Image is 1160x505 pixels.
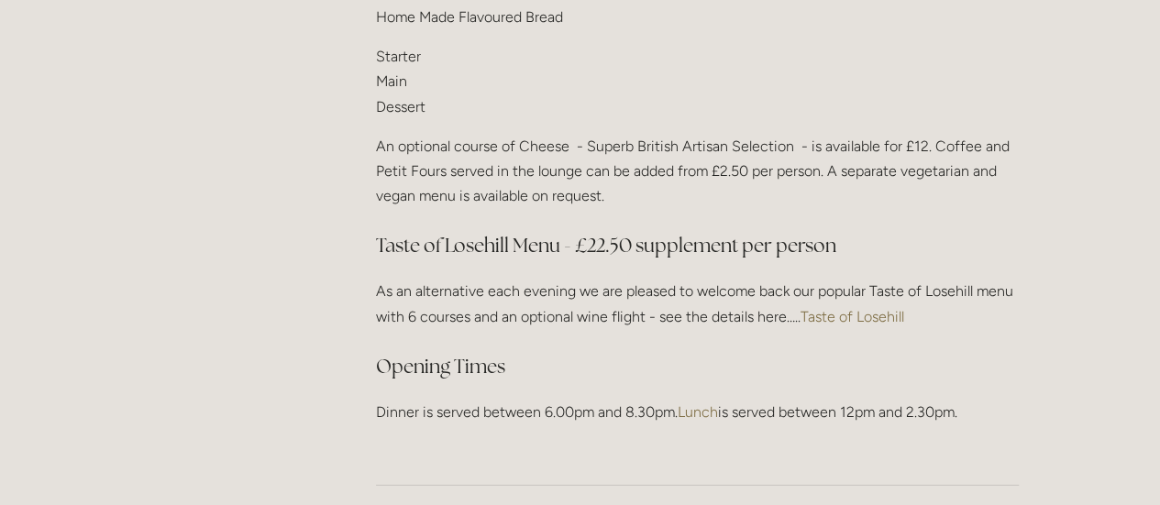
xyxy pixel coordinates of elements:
p: An optional course of Cheese - Superb British Artisan Selection - is available for £12. Coffee an... [376,134,1019,209]
h3: Opening Times [376,348,1019,385]
a: Lunch [678,403,718,421]
p: Starter Main Dessert [376,44,1019,119]
p: Dinner is served between 6.00pm and 8.30pm. is served between 12pm and 2.30pm. [376,400,1019,424]
p: Home Made Flavoured Bread [376,5,1019,29]
h3: Taste of Losehill Menu - £22.50 supplement per person [376,227,1019,264]
a: Taste of Losehill [801,308,904,325]
p: As an alternative each evening we are pleased to welcome back our popular Taste of Losehill menu ... [376,279,1019,328]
